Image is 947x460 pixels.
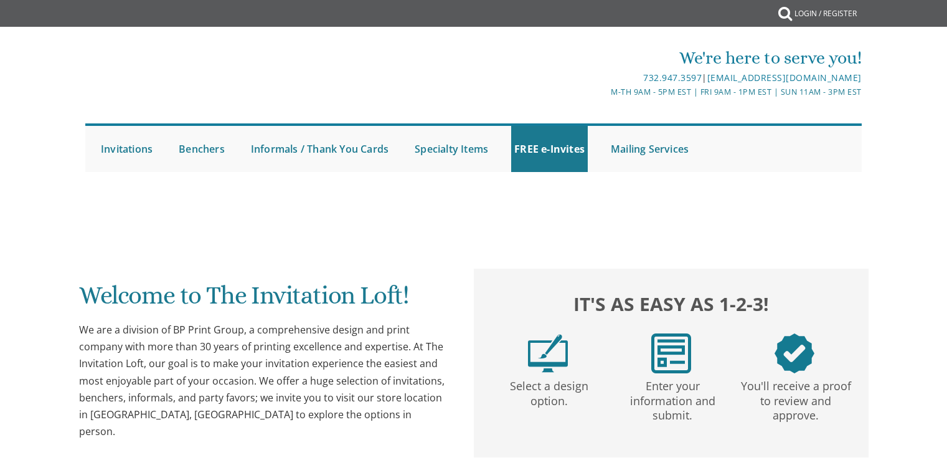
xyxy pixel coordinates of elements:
h1: Welcome to The Invitation Loft! [79,282,449,319]
div: M-Th 9am - 5pm EST | Fri 9am - 1pm EST | Sun 11am - 3pm EST [345,85,862,98]
img: step3.png [775,333,814,373]
a: Specialty Items [412,126,491,172]
h2: It's as easy as 1-2-3! [486,290,856,318]
a: [EMAIL_ADDRESS][DOMAIN_NAME] [707,72,862,84]
div: | [345,70,862,85]
img: step2.png [651,333,691,373]
p: Enter your information and submit. [613,373,732,423]
p: You'll receive a proof to review and approve. [737,373,855,423]
a: Benchers [176,126,228,172]
div: We are a division of BP Print Group, a comprehensive design and print company with more than 30 y... [79,322,449,440]
div: We're here to serve you! [345,46,862,70]
a: FREE e-Invites [511,126,588,172]
p: Select a design option. [490,373,608,409]
a: Informals / Thank You Cards [248,126,392,172]
a: 732.947.3597 [643,72,702,84]
a: Invitations [98,126,156,172]
a: Mailing Services [608,126,692,172]
img: step1.png [528,333,568,373]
